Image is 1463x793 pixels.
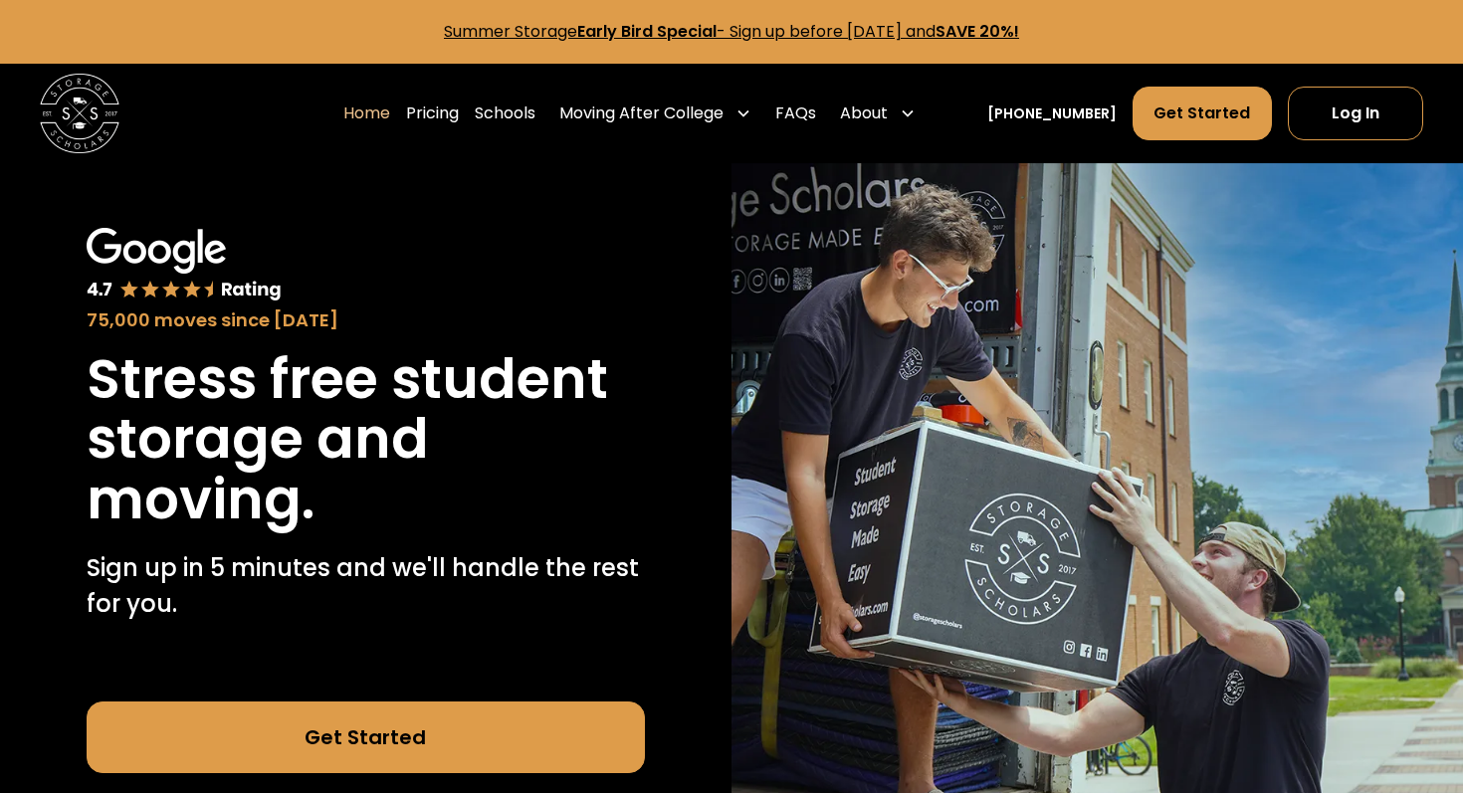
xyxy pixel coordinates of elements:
[840,101,888,125] div: About
[87,349,645,530] h1: Stress free student storage and moving.
[475,86,535,141] a: Schools
[444,20,1019,43] a: Summer StorageEarly Bird Special- Sign up before [DATE] andSAVE 20%!
[40,74,119,153] a: home
[559,101,724,125] div: Moving After College
[343,86,390,141] a: Home
[87,550,645,622] p: Sign up in 5 minutes and we'll handle the rest for you.
[832,86,924,141] div: About
[406,86,459,141] a: Pricing
[577,20,717,43] strong: Early Bird Special
[936,20,1019,43] strong: SAVE 20%!
[987,103,1117,124] a: [PHONE_NUMBER]
[775,86,816,141] a: FAQs
[87,306,645,333] div: 75,000 moves since [DATE]
[87,701,645,773] a: Get Started
[1133,87,1271,140] a: Get Started
[87,228,283,302] img: Google 4.7 star rating
[1288,87,1423,140] a: Log In
[40,74,119,153] img: Storage Scholars main logo
[551,86,759,141] div: Moving After College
